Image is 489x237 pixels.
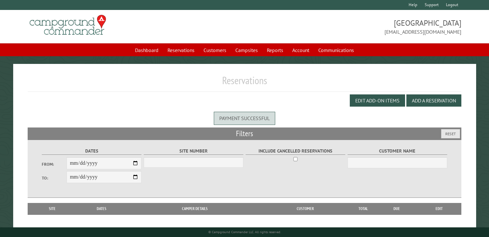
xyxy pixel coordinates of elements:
[144,147,244,155] label: Site Number
[42,147,142,155] label: Dates
[245,18,461,36] span: [GEOGRAPHIC_DATA] [EMAIL_ADDRESS][DOMAIN_NAME]
[263,44,287,56] a: Reports
[42,175,67,181] label: To:
[260,203,350,215] th: Customer
[214,112,275,125] div: Payment successful
[350,94,405,107] button: Edit Add-on Items
[164,44,198,56] a: Reservations
[246,147,346,155] label: Include Cancelled Reservations
[231,44,262,56] a: Campsites
[208,230,281,234] small: © Campground Commander LLC. All rights reserved.
[42,161,67,167] label: From:
[406,94,461,107] button: Add a Reservation
[131,44,162,56] a: Dashboard
[288,44,313,56] a: Account
[348,147,448,155] label: Customer Name
[350,203,376,215] th: Total
[200,44,230,56] a: Customers
[28,127,461,140] h2: Filters
[130,203,260,215] th: Camper Details
[441,129,460,138] button: Reset
[314,44,358,56] a: Communications
[417,203,461,215] th: Edit
[74,203,130,215] th: Dates
[28,13,108,38] img: Campground Commander
[376,203,417,215] th: Due
[31,203,74,215] th: Site
[28,74,461,92] h1: Reservations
